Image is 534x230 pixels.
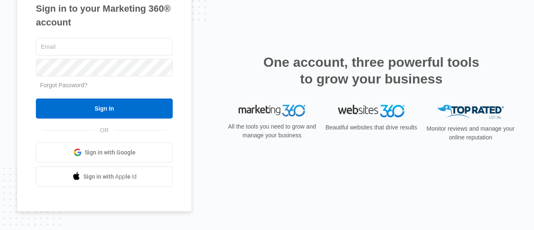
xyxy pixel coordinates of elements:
[36,167,173,187] a: Sign in with Apple Id
[261,54,482,87] h2: One account, three powerful tools to grow your business
[325,123,418,132] p: Beautiful websites that drive results
[338,105,405,117] img: Websites 360
[36,38,173,56] input: Email
[36,2,173,29] h1: Sign in to your Marketing 360® account
[85,148,136,157] span: Sign in with Google
[225,122,319,140] p: All the tools you need to grow and manage your business
[36,99,173,119] input: Sign In
[40,82,88,88] a: Forgot Password?
[94,126,115,135] span: OR
[239,105,305,116] img: Marketing 360
[36,142,173,162] a: Sign in with Google
[437,105,504,119] img: Top Rated Local
[424,124,517,142] p: Monitor reviews and manage your online reputation
[83,172,137,181] span: Sign in with Apple Id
